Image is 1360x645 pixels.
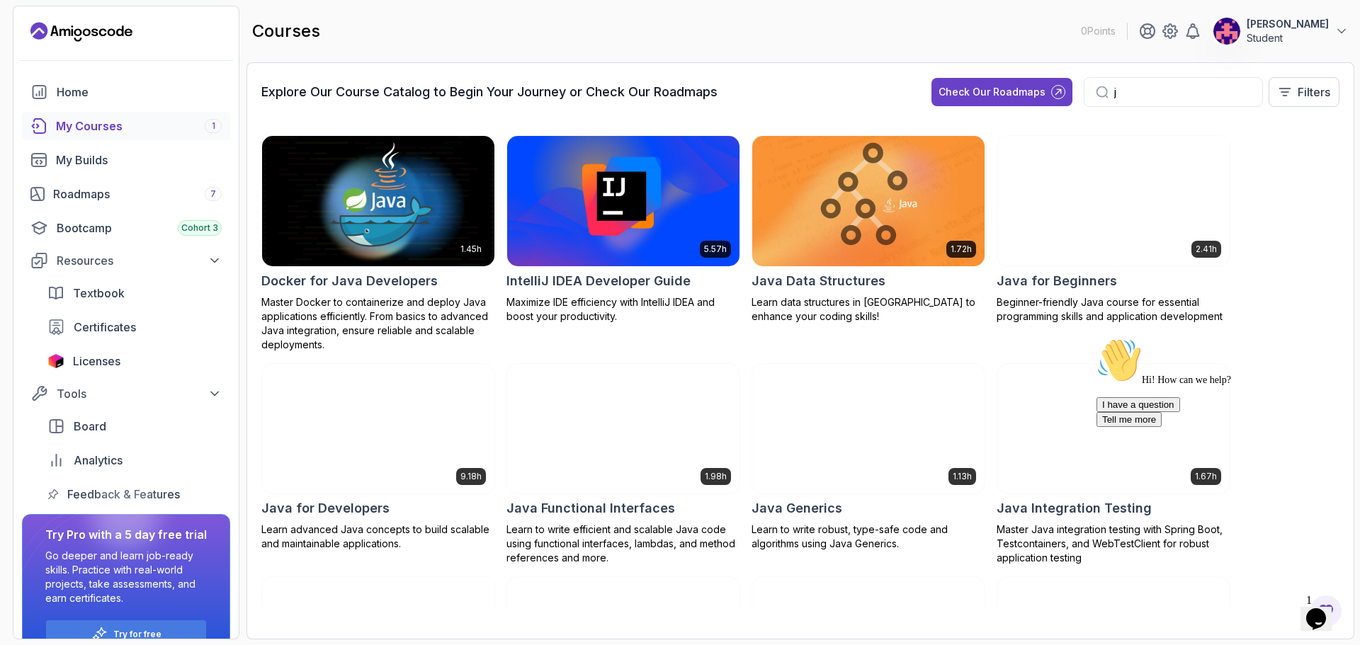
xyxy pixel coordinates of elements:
[752,498,842,518] h2: Java Generics
[997,364,1230,494] img: Java Integration Testing card
[262,364,494,494] img: Java for Developers card
[73,353,120,370] span: Licenses
[74,319,136,336] span: Certificates
[1196,244,1217,255] p: 2.41h
[262,136,494,266] img: Docker for Java Developers card
[73,285,125,302] span: Textbook
[460,471,482,482] p: 9.18h
[261,498,390,518] h2: Java for Developers
[6,42,140,53] span: Hi! How can we help?
[22,381,230,406] button: Tools
[6,6,51,51] img: :wave:
[252,20,320,42] h2: courses
[113,629,161,640] a: Try for free
[261,82,718,102] h3: Explore Our Course Catalog to Begin Your Journey or Check Our Roadmaps
[997,363,1230,566] a: Java Integration Testing card1.67hJava Integration TestingMaster Java integration testing with Sp...
[57,385,222,402] div: Tools
[507,364,739,494] img: Java Functional Interfaces card
[997,523,1230,565] p: Master Java integration testing with Spring Boot, Testcontainers, and WebTestClient for robust ap...
[39,279,230,307] a: textbook
[1298,84,1330,101] p: Filters
[74,452,123,469] span: Analytics
[1081,24,1116,38] p: 0 Points
[705,471,727,482] p: 1.98h
[931,78,1072,106] button: Check Our Roadmaps
[460,244,482,255] p: 1.45h
[1247,31,1329,45] p: Student
[752,135,985,324] a: Java Data Structures card1.72hJava Data StructuresLearn data structures in [GEOGRAPHIC_DATA] to e...
[997,136,1230,266] img: Java for Beginners card
[30,21,132,43] a: Landing page
[74,418,106,435] span: Board
[22,146,230,174] a: builds
[752,136,985,266] img: Java Data Structures card
[997,498,1152,518] h2: Java Integration Testing
[752,295,985,324] p: Learn data structures in [GEOGRAPHIC_DATA] to enhance your coding skills!
[997,135,1230,324] a: Java for Beginners card2.41hJava for BeginnersBeginner-friendly Java course for essential program...
[22,78,230,106] a: home
[57,219,222,236] div: Bootcamp
[1269,77,1339,107] button: Filters
[752,271,885,291] h2: Java Data Structures
[56,152,222,169] div: My Builds
[1091,332,1346,581] iframe: chat widget
[506,135,740,324] a: IntelliJ IDEA Developer Guide card5.57hIntelliJ IDEA Developer GuideMaximize IDE efficiency with ...
[1114,84,1251,101] input: Search...
[261,135,495,352] a: Docker for Java Developers card1.45hDocker for Java DevelopersMaster Docker to containerize and d...
[506,271,691,291] h2: IntelliJ IDEA Developer Guide
[39,412,230,440] a: board
[210,188,216,200] span: 7
[506,295,740,324] p: Maximize IDE efficiency with IntelliJ IDEA and boost your productivity.
[752,363,985,552] a: Java Generics card1.13hJava GenericsLearn to write robust, type-safe code and algorithms using Ja...
[951,244,972,255] p: 1.72h
[6,65,89,80] button: I have a question
[1213,17,1349,45] button: user profile image[PERSON_NAME]Student
[57,252,222,269] div: Resources
[261,295,495,352] p: Master Docker to containerize and deploy Java applications efficiently. From basics to advanced J...
[57,84,222,101] div: Home
[45,549,207,605] p: Go deeper and learn job-ready skills. Practice with real-world projects, take assessments, and ea...
[506,498,675,518] h2: Java Functional Interfaces
[22,248,230,273] button: Resources
[752,364,985,494] img: Java Generics card
[39,480,230,508] a: feedback
[261,271,438,291] h2: Docker for Java Developers
[1213,18,1240,45] img: user profile image
[506,363,740,566] a: Java Functional Interfaces card1.98hJava Functional InterfacesLearn to write efficient and scalab...
[261,363,495,552] a: Java for Developers card9.18hJava for DevelopersLearn advanced Java concepts to build scalable an...
[6,6,261,95] div: 👋Hi! How can we help?I have a questionTell me more
[22,180,230,208] a: roadmaps
[507,136,739,266] img: IntelliJ IDEA Developer Guide card
[212,120,215,132] span: 1
[752,523,985,551] p: Learn to write robust, type-safe code and algorithms using Java Generics.
[704,244,727,255] p: 5.57h
[39,313,230,341] a: certificates
[22,112,230,140] a: courses
[261,523,495,551] p: Learn advanced Java concepts to build scalable and maintainable applications.
[181,222,218,234] span: Cohort 3
[1247,17,1329,31] p: [PERSON_NAME]
[47,354,64,368] img: jetbrains icon
[1300,588,1346,631] iframe: chat widget
[22,214,230,242] a: bootcamp
[506,523,740,565] p: Learn to write efficient and scalable Java code using functional interfaces, lambdas, and method ...
[67,486,180,503] span: Feedback & Features
[997,295,1230,324] p: Beginner-friendly Java course for essential programming skills and application development
[39,446,230,474] a: analytics
[6,80,71,95] button: Tell me more
[56,118,222,135] div: My Courses
[53,185,222,202] div: Roadmaps
[39,347,230,375] a: licenses
[997,271,1117,291] h2: Java for Beginners
[939,85,1045,99] div: Check Our Roadmaps
[953,471,972,482] p: 1.13h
